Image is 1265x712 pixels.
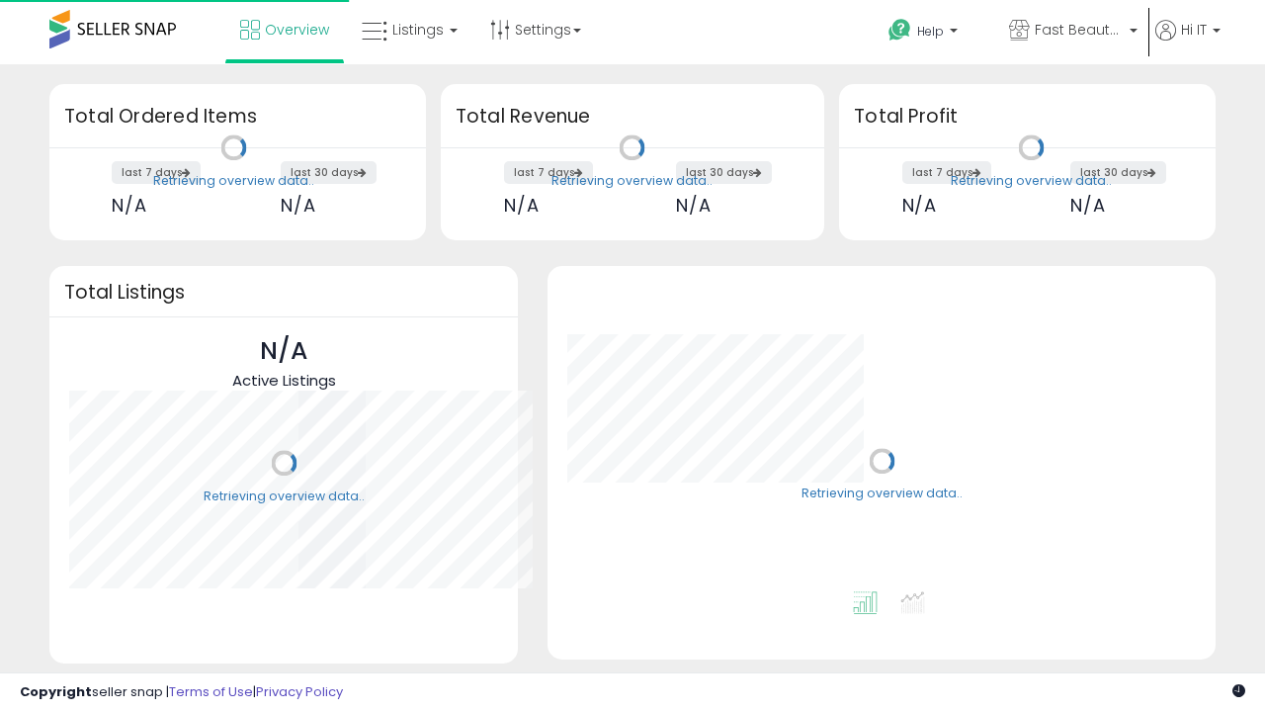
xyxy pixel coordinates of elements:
div: Retrieving overview data.. [153,172,314,190]
span: Hi IT [1181,20,1207,40]
span: Overview [265,20,329,40]
i: Get Help [887,18,912,43]
div: Retrieving overview data.. [951,172,1112,190]
a: Terms of Use [169,682,253,701]
div: Retrieving overview data.. [801,486,963,503]
strong: Copyright [20,682,92,701]
span: Fast Beauty ([GEOGRAPHIC_DATA]) [1035,20,1124,40]
div: seller snap | | [20,683,343,702]
div: Retrieving overview data.. [551,172,713,190]
div: Retrieving overview data.. [204,488,365,505]
span: Help [917,23,944,40]
a: Help [873,3,991,64]
span: Listings [392,20,444,40]
a: Privacy Policy [256,682,343,701]
a: Hi IT [1155,20,1221,64]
